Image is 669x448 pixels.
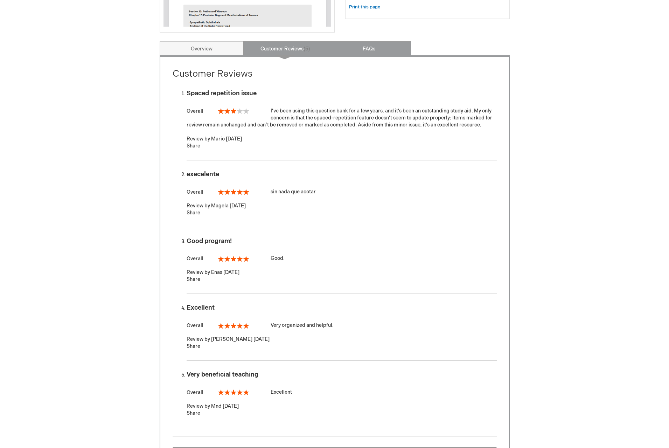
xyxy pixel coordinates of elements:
time: [DATE] [226,136,242,142]
span: Share [187,343,200,349]
a: Print this page [349,3,380,12]
time: [DATE] [223,269,239,275]
div: execelente [187,171,497,178]
time: [DATE] [253,336,270,342]
span: Share [187,210,200,216]
span: Share [187,410,200,416]
div: Excellent [187,304,497,311]
span: Overall [187,390,203,395]
span: Review by [187,403,210,409]
span: Review by [187,136,210,142]
strong: [PERSON_NAME] [211,336,252,342]
time: [DATE] [230,203,246,209]
a: Customer Reviews5 [243,41,327,55]
time: [DATE] [223,403,239,409]
span: Review by [187,269,210,275]
span: Overall [187,108,203,114]
strong: Magela [211,203,229,209]
div: 100% [218,323,249,329]
span: Overall [187,189,203,195]
span: Share [187,143,200,149]
div: Very organized and helpful. [187,322,497,329]
div: I’ve been using this question bank for a few years, and it’s been an outstanding study aid. My on... [187,108,497,129]
div: sin nada que acotar [187,188,497,195]
strong: Mario [211,136,225,142]
div: Good program! [187,238,497,245]
div: 100% [218,189,249,195]
a: FAQs [327,41,411,55]
strong: Customer Reviews [173,69,252,80]
span: Overall [187,323,203,329]
div: Very beneficial teaching [187,371,497,378]
div: Excellent [187,389,497,396]
div: 60% [218,108,249,114]
div: Good. [187,255,497,262]
strong: Enas [211,269,222,275]
div: Spaced repetition issue [187,90,497,97]
span: Share [187,276,200,282]
strong: Mnd [211,403,222,409]
span: Review by [187,336,210,342]
div: 100% [218,390,249,395]
span: Review by [187,203,210,209]
span: 5 [304,46,310,52]
span: Overall [187,256,203,262]
a: Overview [160,41,244,55]
div: 100% [218,256,249,262]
